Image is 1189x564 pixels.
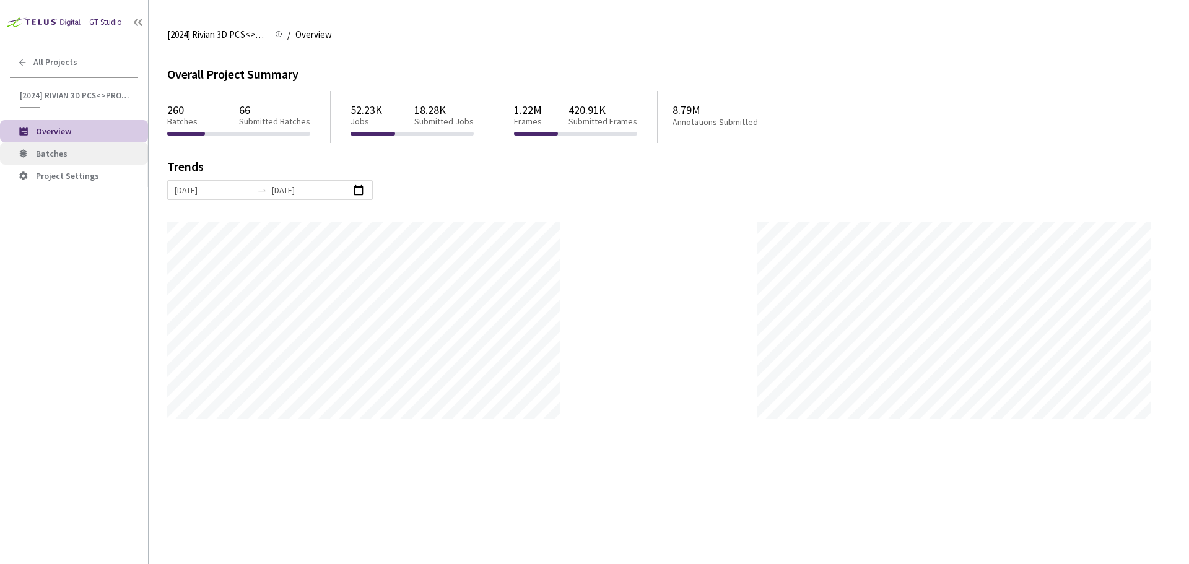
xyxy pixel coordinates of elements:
[175,183,252,197] input: Start date
[287,27,290,42] li: /
[89,16,122,28] div: GT Studio
[351,116,382,127] p: Jobs
[414,116,474,127] p: Submitted Jobs
[351,103,382,116] p: 52.23K
[514,116,542,127] p: Frames
[167,160,1153,180] div: Trends
[272,183,349,197] input: End date
[239,116,310,127] p: Submitted Batches
[295,27,332,42] span: Overview
[36,170,99,181] span: Project Settings
[414,103,474,116] p: 18.28K
[36,148,68,159] span: Batches
[167,103,198,116] p: 260
[568,116,637,127] p: Submitted Frames
[20,90,131,101] span: [2024] Rivian 3D PCS<>Production
[257,185,267,195] span: to
[514,103,542,116] p: 1.22M
[33,57,77,67] span: All Projects
[568,103,637,116] p: 420.91K
[167,27,268,42] span: [2024] Rivian 3D PCS<>Production
[167,64,1170,84] div: Overall Project Summary
[257,185,267,195] span: swap-right
[673,117,806,128] p: Annotations Submitted
[167,116,198,127] p: Batches
[36,126,71,137] span: Overview
[673,103,806,116] p: 8.79M
[239,103,310,116] p: 66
